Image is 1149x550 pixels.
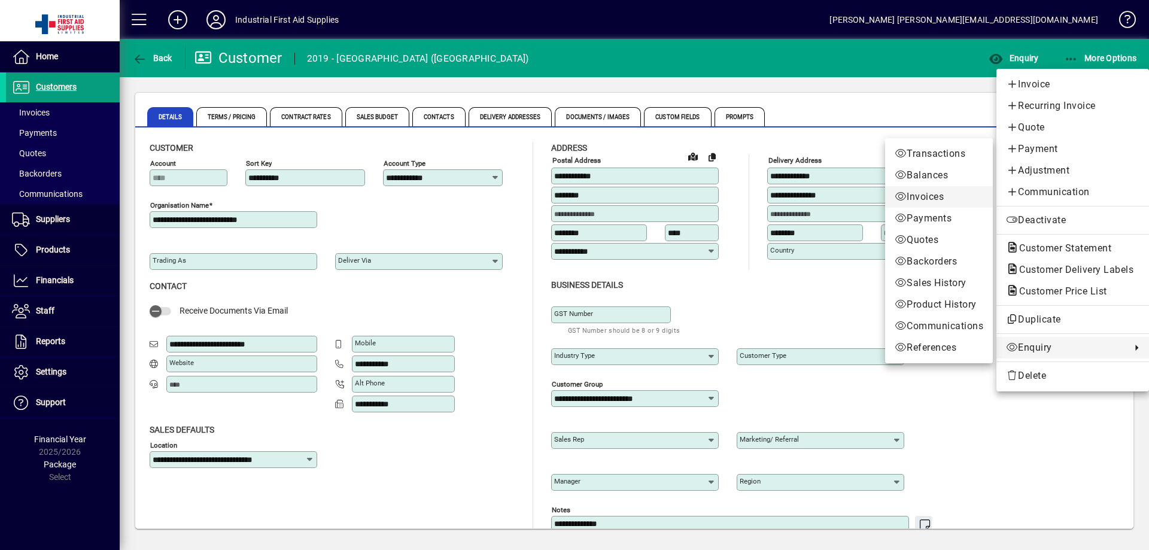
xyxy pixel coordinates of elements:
[1006,369,1139,383] span: Delete
[1006,77,1139,92] span: Invoice
[1006,142,1139,156] span: Payment
[1006,312,1139,327] span: Duplicate
[1006,99,1139,113] span: Recurring Invoice
[1006,185,1139,199] span: Communication
[895,297,983,312] span: Product History
[1006,242,1117,254] span: Customer Statement
[895,168,983,183] span: Balances
[895,233,983,247] span: Quotes
[1006,264,1139,275] span: Customer Delivery Labels
[895,319,983,333] span: Communications
[1006,163,1139,178] span: Adjustment
[996,209,1149,231] button: Deactivate customer
[895,147,983,161] span: Transactions
[895,276,983,290] span: Sales History
[895,341,983,355] span: References
[1006,120,1139,135] span: Quote
[1006,213,1139,227] span: Deactivate
[895,190,983,204] span: Invoices
[895,211,983,226] span: Payments
[1006,285,1113,297] span: Customer Price List
[895,254,983,269] span: Backorders
[1006,341,1125,355] span: Enquiry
